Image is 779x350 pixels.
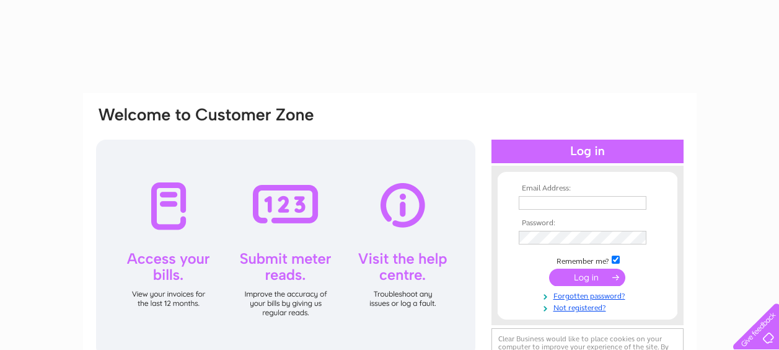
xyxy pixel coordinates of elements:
[516,184,659,193] th: Email Address:
[549,269,625,286] input: Submit
[516,254,659,266] td: Remember me?
[516,219,659,228] th: Password:
[519,301,659,313] a: Not registered?
[519,289,659,301] a: Forgotten password?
